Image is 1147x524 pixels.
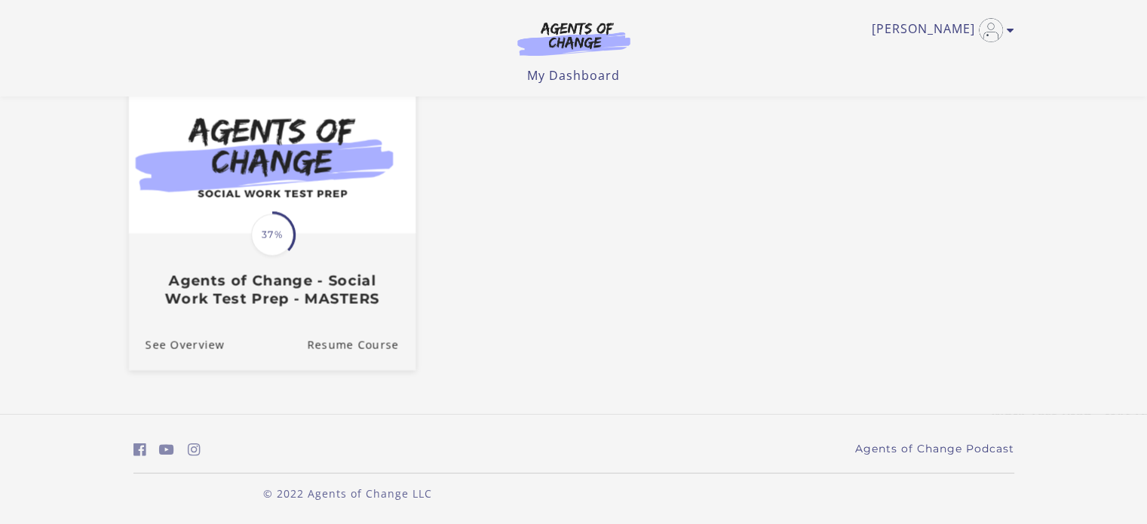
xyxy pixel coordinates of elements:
[527,67,620,84] a: My Dashboard
[133,439,146,461] a: https://www.facebook.com/groups/aswbtestprep (Open in a new window)
[159,439,174,461] a: https://www.youtube.com/c/AgentsofChangeTestPrepbyMeaganMitchell (Open in a new window)
[188,439,201,461] a: https://www.instagram.com/agentsofchangeprep/ (Open in a new window)
[855,441,1014,457] a: Agents of Change Podcast
[307,320,416,370] a: Agents of Change - Social Work Test Prep - MASTERS: Resume Course
[188,443,201,457] i: https://www.instagram.com/agentsofchangeprep/ (Open in a new window)
[145,272,398,307] h3: Agents of Change - Social Work Test Prep - MASTERS
[872,18,1007,42] a: Toggle menu
[128,320,224,370] a: Agents of Change - Social Work Test Prep - MASTERS: See Overview
[501,21,646,56] img: Agents of Change Logo
[159,443,174,457] i: https://www.youtube.com/c/AgentsofChangeTestPrepbyMeaganMitchell (Open in a new window)
[133,443,146,457] i: https://www.facebook.com/groups/aswbtestprep (Open in a new window)
[133,486,562,501] p: © 2022 Agents of Change LLC
[251,214,293,256] span: 37%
